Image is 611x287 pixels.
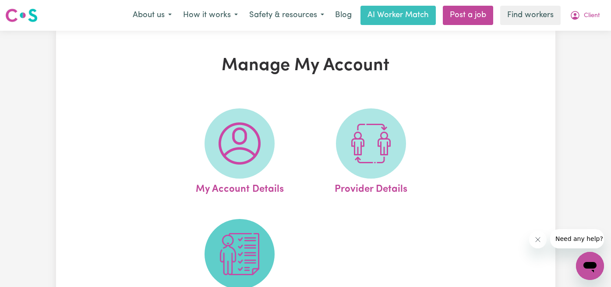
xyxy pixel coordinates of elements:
span: Client [584,11,600,21]
img: Careseekers logo [5,7,38,23]
button: About us [127,6,177,25]
button: Safety & resources [244,6,330,25]
span: My Account Details [196,179,284,197]
a: Find workers [500,6,561,25]
iframe: Button to launch messaging window [576,252,604,280]
a: My Account Details [177,108,303,197]
iframe: Message from company [550,229,604,248]
iframe: Close message [529,231,547,248]
a: AI Worker Match [360,6,436,25]
h1: Manage My Account [145,55,467,76]
a: Post a job [443,6,493,25]
a: Careseekers logo [5,5,38,25]
span: Provider Details [335,179,407,197]
button: My Account [564,6,606,25]
a: Blog [330,6,357,25]
a: Provider Details [308,108,434,197]
button: How it works [177,6,244,25]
